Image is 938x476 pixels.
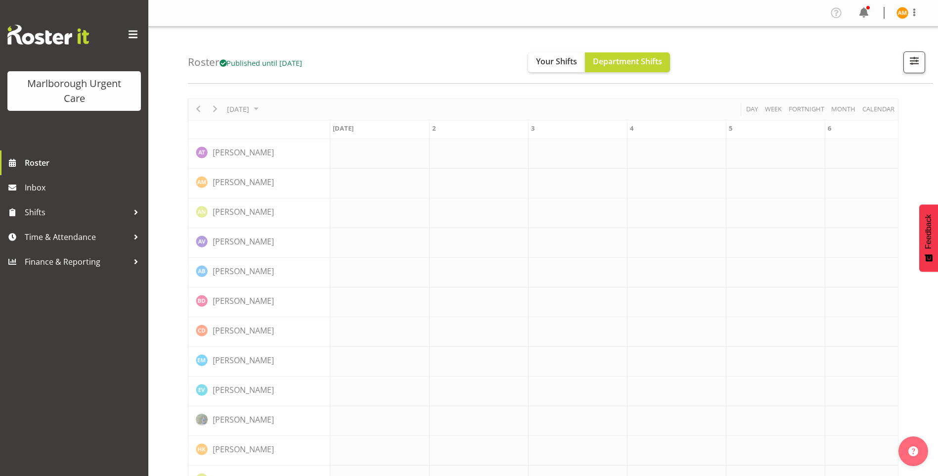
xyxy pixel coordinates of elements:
span: Feedback [924,214,933,249]
span: Time & Attendance [25,230,129,244]
button: Filter Shifts [903,51,925,73]
img: help-xxl-2.png [908,446,918,456]
span: Roster [25,155,143,170]
div: Marlborough Urgent Care [17,76,131,106]
span: Published until [DATE] [220,58,303,68]
h4: Roster [188,56,303,68]
span: Inbox [25,180,143,195]
span: Department Shifts [593,56,662,67]
span: Shifts [25,205,129,220]
span: Your Shifts [536,56,577,67]
button: Your Shifts [528,52,585,72]
img: alexandra-madigan11823.jpg [896,7,908,19]
button: Department Shifts [585,52,670,72]
button: Feedback - Show survey [919,204,938,272]
span: Finance & Reporting [25,254,129,269]
img: Rosterit website logo [7,25,89,45]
